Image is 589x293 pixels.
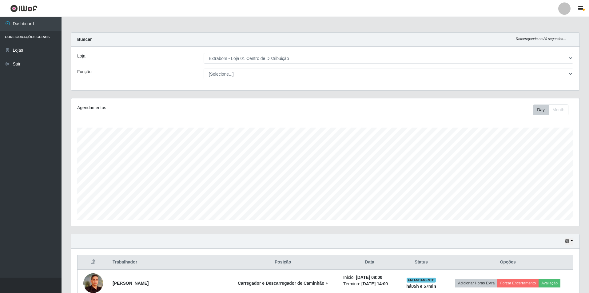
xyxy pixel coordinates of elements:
[533,105,573,115] div: Toolbar with button groups
[497,279,539,287] button: Forçar Encerramento
[361,281,388,286] time: [DATE] 14:00
[455,279,497,287] button: Adicionar Horas Extra
[226,255,340,270] th: Posição
[343,281,396,287] li: Término:
[443,255,573,270] th: Opções
[10,5,38,12] img: CoreUI Logo
[400,255,443,270] th: Status
[113,281,149,286] strong: [PERSON_NAME]
[83,273,103,293] img: 1744037163633.jpeg
[356,275,382,280] time: [DATE] 08:00
[77,69,92,75] label: Função
[533,105,568,115] div: First group
[406,284,436,289] strong: há 05 h e 57 min
[516,37,566,41] i: Recarregando em 29 segundos...
[533,105,549,115] button: Day
[343,274,396,281] li: Início:
[539,279,560,287] button: Avaliação
[77,37,92,42] strong: Buscar
[77,53,85,59] label: Loja
[407,278,436,283] span: EM ANDAMENTO
[238,281,328,286] strong: Carregador e Descarregador de Caminhão +
[77,105,279,111] div: Agendamentos
[109,255,226,270] th: Trabalhador
[340,255,400,270] th: Data
[548,105,568,115] button: Month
